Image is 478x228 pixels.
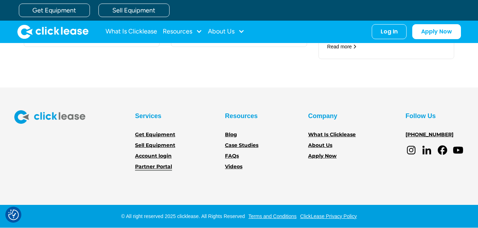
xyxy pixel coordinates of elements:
[406,110,436,122] div: Follow Us
[98,4,170,17] a: Sell Equipment
[135,152,172,160] a: Account login
[308,142,332,149] a: About Us
[225,152,239,160] a: FAQs
[381,28,398,35] div: Log In
[8,210,19,220] button: Consent Preferences
[17,25,88,39] img: Clicklease logo
[135,110,161,122] div: Services
[8,210,19,220] img: Revisit consent button
[19,4,90,17] a: Get Equipment
[308,131,356,139] a: What Is Clicklease
[406,131,453,139] a: [PHONE_NUMBER]
[308,152,337,160] a: Apply Now
[225,131,237,139] a: Blog
[14,110,85,124] img: Clicklease logo
[247,213,296,219] a: Terms and Conditions
[225,163,242,171] a: Videos
[17,25,88,39] a: home
[208,25,245,39] div: About Us
[308,110,337,122] div: Company
[225,110,258,122] div: Resources
[327,43,352,50] div: Read more
[163,25,202,39] div: Resources
[121,213,245,220] div: © All right reserved 2025 clicklease. All Rights Reserved
[412,24,461,39] a: Apply Now
[298,213,357,219] a: ClickLease Privacy Policy
[135,142,175,149] a: Sell Equipment
[225,142,258,149] a: Case Studies
[135,163,172,171] a: Partner Portal
[135,131,175,139] a: Get Equipment
[106,25,157,39] a: What Is Clicklease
